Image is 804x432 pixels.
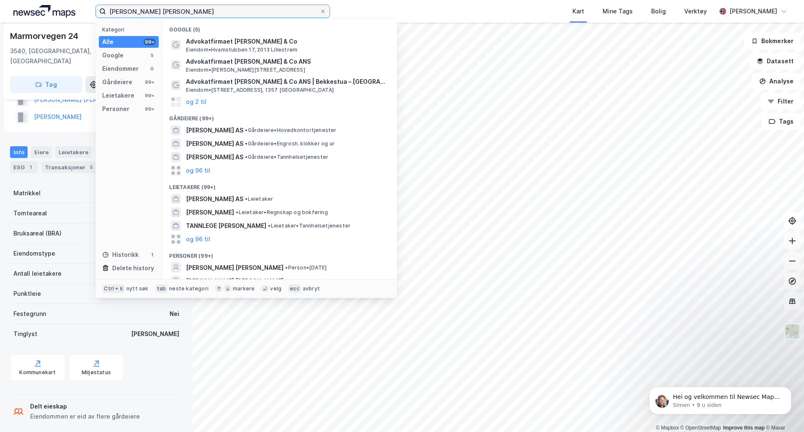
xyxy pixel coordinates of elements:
[149,52,155,59] div: 5
[131,329,179,339] div: [PERSON_NAME]
[245,140,247,147] span: •
[656,425,679,431] a: Mapbox
[651,6,666,16] div: Bolig
[303,285,320,292] div: avbryt
[13,5,75,18] img: logo.a4113a55bc3d86da70a041830d287a7e.svg
[285,278,327,285] span: Person • [DATE]
[186,87,334,93] span: Eiendom • [STREET_ADDRESS], 1357 [GEOGRAPHIC_DATA]
[186,36,387,47] span: Advokatfirmaet [PERSON_NAME] & Co
[285,278,288,284] span: •
[186,263,283,273] span: [PERSON_NAME] [PERSON_NAME]
[723,425,765,431] a: Improve this map
[186,276,283,286] span: [PERSON_NAME] [PERSON_NAME]
[186,57,387,67] span: Advokatfirmaet [PERSON_NAME] & Co ANS
[750,53,801,70] button: Datasett
[186,234,210,244] button: og 96 til
[162,246,397,261] div: Personer (99+)
[144,106,155,112] div: 99+
[87,163,95,171] div: 5
[186,194,243,204] span: [PERSON_NAME] AS
[186,139,243,149] span: [PERSON_NAME] AS
[31,146,52,158] div: Eiere
[13,248,55,259] div: Eiendomstype
[112,263,154,273] div: Delete history
[784,323,800,339] img: Z
[170,309,179,319] div: Nei
[10,161,38,173] div: ESG
[102,91,134,101] div: Leietakere
[19,369,56,376] div: Kommunekart
[102,104,129,114] div: Personer
[186,221,266,231] span: TANNLEGE [PERSON_NAME]
[636,369,804,428] iframe: Intercom notifications melding
[106,5,320,18] input: Søk på adresse, matrikkel, gårdeiere, leietakere eller personer
[102,26,159,33] div: Kategori
[762,113,801,130] button: Tags
[236,209,327,216] span: Leietaker • Regnskap og bokføring
[13,309,46,319] div: Festegrunn
[186,207,234,217] span: [PERSON_NAME]
[26,163,35,171] div: 1
[10,146,28,158] div: Info
[680,425,721,431] a: OpenStreetMap
[760,93,801,110] button: Filter
[245,154,328,160] span: Gårdeiere • Tannhelsetjenester
[149,251,155,258] div: 1
[684,6,707,16] div: Verktøy
[744,33,801,49] button: Bokmerker
[30,401,140,411] div: Delt eieskap
[245,196,247,202] span: •
[10,76,82,93] button: Tag
[268,222,271,229] span: •
[102,250,139,260] div: Historikk
[162,177,397,192] div: Leietakere (99+)
[186,97,206,107] button: og 2 til
[285,264,288,271] span: •
[270,285,281,292] div: velg
[95,146,126,158] div: Datasett
[13,329,37,339] div: Tinglyst
[186,77,387,87] span: Advokatfirmaet [PERSON_NAME] & Co ANS | Bekkestua – [GEOGRAPHIC_DATA]
[144,39,155,45] div: 99+
[729,6,777,16] div: [PERSON_NAME]
[245,154,247,160] span: •
[13,208,47,218] div: Tomteareal
[603,6,633,16] div: Mine Tags
[245,127,247,133] span: •
[13,228,62,238] div: Bruksareal (BRA)
[162,20,397,35] div: Google (5)
[186,47,297,53] span: Eiendom • Hvamstubben 17, 2013 Lillestrøm
[186,166,210,176] button: og 96 til
[55,146,92,158] div: Leietakere
[126,285,149,292] div: nytt søk
[245,140,335,147] span: Gårdeiere • Engrosh. klokker og ur
[268,222,350,229] span: Leietaker • Tannhelsetjenester
[233,285,255,292] div: markere
[186,152,243,162] span: [PERSON_NAME] AS
[10,29,80,43] div: Marmorvegen 24
[186,125,243,135] span: [PERSON_NAME] AS
[102,50,124,60] div: Google
[41,161,99,173] div: Transaksjoner
[102,64,139,74] div: Eiendommer
[13,289,41,299] div: Punktleie
[10,46,118,66] div: 3540, [GEOGRAPHIC_DATA], [GEOGRAPHIC_DATA]
[155,285,168,293] div: tab
[162,109,397,124] div: Gårdeiere (99+)
[102,37,113,47] div: Alle
[102,77,132,87] div: Gårdeiere
[245,127,336,134] span: Gårdeiere • Hovedkontortjenester
[752,73,801,90] button: Analyse
[144,79,155,85] div: 99+
[236,209,238,215] span: •
[82,369,111,376] div: Miljøstatus
[102,285,125,293] div: Ctrl + k
[13,269,62,279] div: Antall leietakere
[144,92,155,99] div: 99+
[30,411,140,422] div: Eiendommen er eid av flere gårdeiere
[13,188,41,198] div: Matrikkel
